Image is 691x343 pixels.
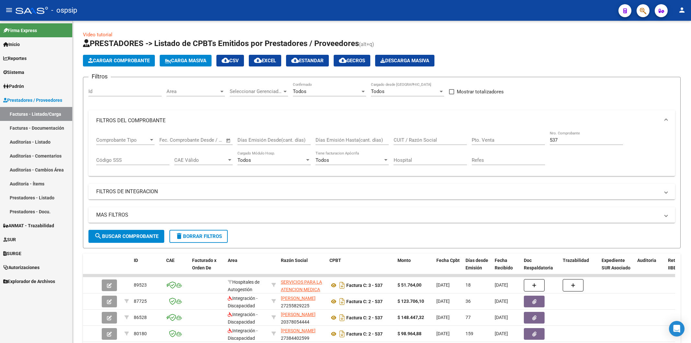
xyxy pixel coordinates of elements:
[466,315,471,320] span: 77
[635,254,665,282] datatable-header-cell: Auditoria
[436,315,450,320] span: [DATE]
[339,58,365,64] span: Gecros
[338,280,346,290] i: Descargar documento
[159,137,186,143] input: Fecha inicio
[291,56,299,64] mat-icon: cloud_download
[175,233,222,239] span: Borrar Filtros
[291,58,324,64] span: Estandar
[329,258,341,263] span: CPBT
[463,254,492,282] datatable-header-cell: Días desde Emisión
[134,331,147,336] span: 80180
[380,58,429,64] span: Descarga Masiva
[88,230,164,243] button: Buscar Comprobante
[375,55,434,66] app-download-masive: Descarga masiva de comprobantes (adjuntos)
[134,258,138,263] span: ID
[286,55,329,66] button: Estandar
[88,72,111,81] h3: Filtros
[94,233,158,239] span: Buscar Comprobante
[88,131,675,176] div: FILTROS DEL COMPROBANTE
[165,58,206,64] span: Carga Masiva
[495,282,508,288] span: [DATE]
[190,254,225,282] datatable-header-cell: Facturado x Orden De
[3,69,24,76] span: Sistema
[175,232,183,240] mat-icon: delete
[599,254,635,282] datatable-header-cell: Expediente SUR Asociado
[191,137,223,143] input: Fecha fin
[230,89,282,94] span: Seleccionar Gerenciador
[228,312,258,325] span: Integración - Discapacidad
[281,311,324,325] div: 20378054444
[96,188,660,195] mat-panel-title: FILTROS DE INTEGRACION
[397,282,421,288] strong: $ 51.764,00
[281,327,324,341] div: 27384402599
[160,55,212,66] button: Carga Masiva
[278,254,327,282] datatable-header-cell: Razón Social
[88,110,675,131] mat-expansion-panel-header: FILTROS DEL COMPROBANTE
[254,58,276,64] span: EXCEL
[225,254,269,282] datatable-header-cell: Area
[316,157,329,163] span: Todos
[466,331,473,336] span: 159
[560,254,599,282] datatable-header-cell: Trazabilidad
[228,296,258,308] span: Integración - Discapacidad
[222,58,239,64] span: CSV
[281,278,324,292] div: 30674157777
[436,282,450,288] span: [DATE]
[602,258,630,270] span: Expediente SUR Asociado
[375,55,434,66] button: Descarga Masiva
[281,312,316,317] span: [PERSON_NAME]
[169,230,228,243] button: Borrar Filtros
[436,331,450,336] span: [DATE]
[222,56,229,64] mat-icon: cloud_download
[327,254,395,282] datatable-header-cell: CPBT
[225,137,232,144] button: Open calendar
[495,299,508,304] span: [DATE]
[668,258,689,270] span: Retencion IIBB
[563,258,589,263] span: Trazabilidad
[228,279,259,292] span: Hospitales de Autogestión
[3,97,62,104] span: Prestadores / Proveedores
[637,258,656,263] span: Auditoria
[338,296,346,307] i: Descargar documento
[395,254,434,282] datatable-header-cell: Monto
[3,264,40,271] span: Autorizaciones
[3,250,21,257] span: SURGE
[3,236,16,243] span: SUR
[51,3,77,18] span: - ospsip
[281,258,308,263] span: Razón Social
[492,254,521,282] datatable-header-cell: Fecha Recibido
[397,258,411,263] span: Monto
[3,278,55,285] span: Explorador de Archivos
[96,211,660,219] mat-panel-title: MAS FILTROS
[339,56,347,64] mat-icon: cloud_download
[466,258,488,270] span: Días desde Emisión
[192,258,216,270] span: Facturado x Orden De
[134,282,147,288] span: 89523
[436,299,450,304] span: [DATE]
[338,329,346,339] i: Descargar documento
[228,328,258,341] span: Integración - Discapacidad
[678,6,686,14] mat-icon: person
[83,32,112,38] a: Video tutorial
[3,41,20,48] span: Inicio
[346,331,383,337] strong: Factura C: 2 - 537
[466,299,471,304] span: 36
[254,56,262,64] mat-icon: cloud_download
[134,315,147,320] span: 86528
[83,55,155,66] button: Cargar Comprobante
[3,55,27,62] span: Reportes
[96,117,660,124] mat-panel-title: FILTROS DEL COMPROBANTE
[166,258,175,263] span: CAE
[359,41,374,47] span: (alt+q)
[495,258,513,270] span: Fecha Recibido
[521,254,560,282] datatable-header-cell: Doc Respaldatoria
[371,89,385,94] span: Todos
[228,258,237,263] span: Area
[134,299,147,304] span: 87725
[249,55,281,66] button: EXCEL
[281,295,324,308] div: 27255829225
[94,232,102,240] mat-icon: search
[457,88,504,96] span: Mostrar totalizadores
[96,137,149,143] span: Comprobante Tipo
[397,299,424,304] strong: $ 123.706,10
